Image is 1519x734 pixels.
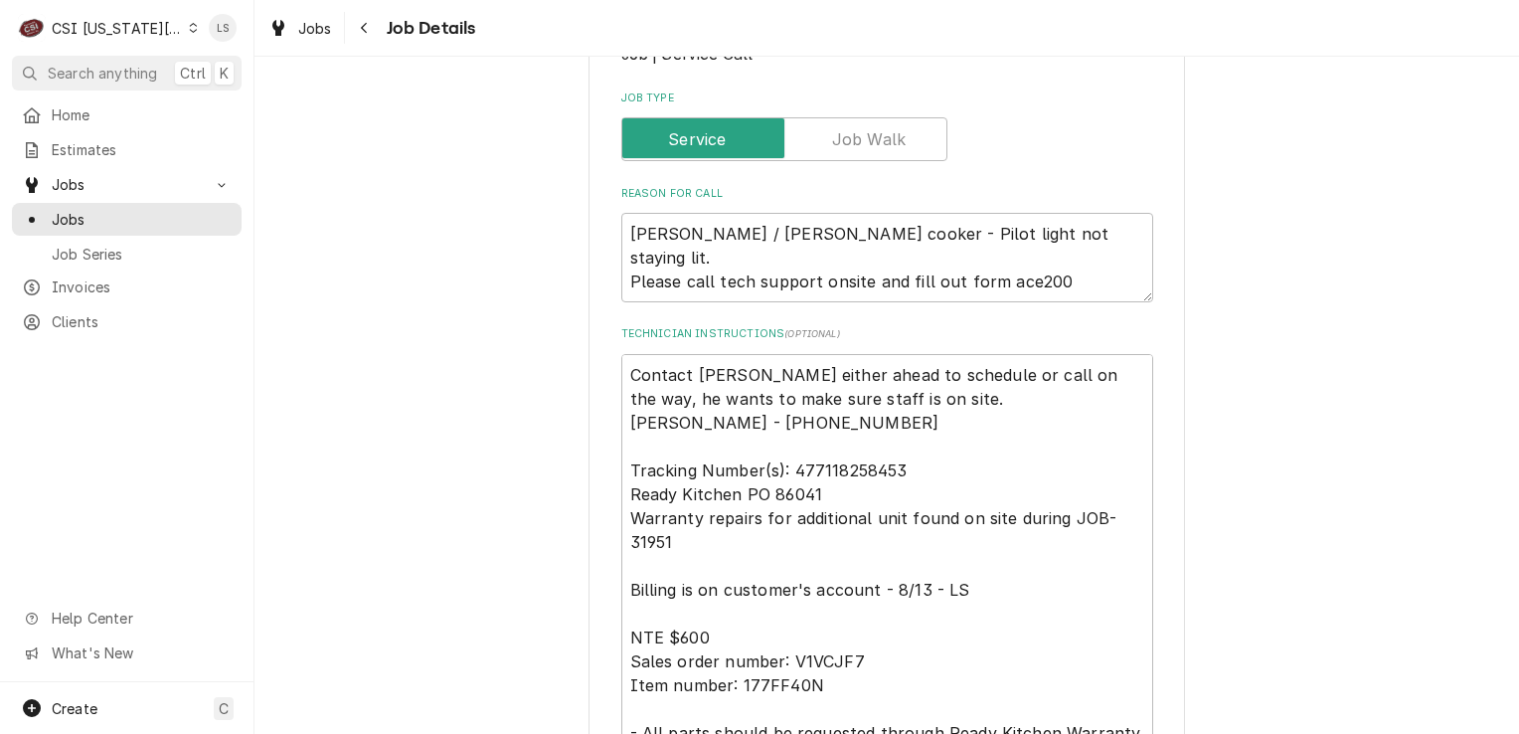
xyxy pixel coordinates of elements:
a: Job Series [12,238,242,271]
span: Create [52,700,97,717]
a: Home [12,98,242,131]
span: Job Details [381,15,476,42]
label: Job Type [621,91,1153,106]
div: CSI Kansas City.'s Avatar [18,14,46,42]
a: Jobs [260,12,340,45]
div: LS [209,14,237,42]
button: Search anythingCtrlK [12,56,242,91]
label: Reason For Call [621,186,1153,202]
a: Invoices [12,271,242,303]
a: Estimates [12,133,242,166]
textarea: [PERSON_NAME] / [PERSON_NAME] cooker - Pilot light not staying lit. Please call tech support onsi... [621,213,1153,302]
div: C [18,14,46,42]
a: Clients [12,305,242,338]
a: Go to Jobs [12,168,242,201]
span: Job | Service Call [621,45,754,64]
div: Reason For Call [621,186,1153,302]
span: ( optional ) [784,328,840,339]
div: Lindsay Stover's Avatar [209,14,237,42]
span: Jobs [298,18,332,39]
button: Navigate back [349,12,381,44]
span: C [219,698,229,719]
div: CSI [US_STATE][GEOGRAPHIC_DATA]. [52,18,183,39]
span: Invoices [52,276,232,297]
span: Help Center [52,608,230,629]
span: What's New [52,642,230,663]
span: Home [52,104,232,125]
a: Go to What's New [12,637,242,669]
label: Technician Instructions [621,326,1153,342]
span: Jobs [52,209,232,230]
span: Job Series [52,244,232,265]
a: Go to Help Center [12,602,242,635]
span: Estimates [52,139,232,160]
span: K [220,63,229,84]
span: Clients [52,311,232,332]
span: Jobs [52,174,202,195]
div: Job Type [621,91,1153,161]
span: Ctrl [180,63,206,84]
span: Search anything [48,63,157,84]
a: Jobs [12,203,242,236]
